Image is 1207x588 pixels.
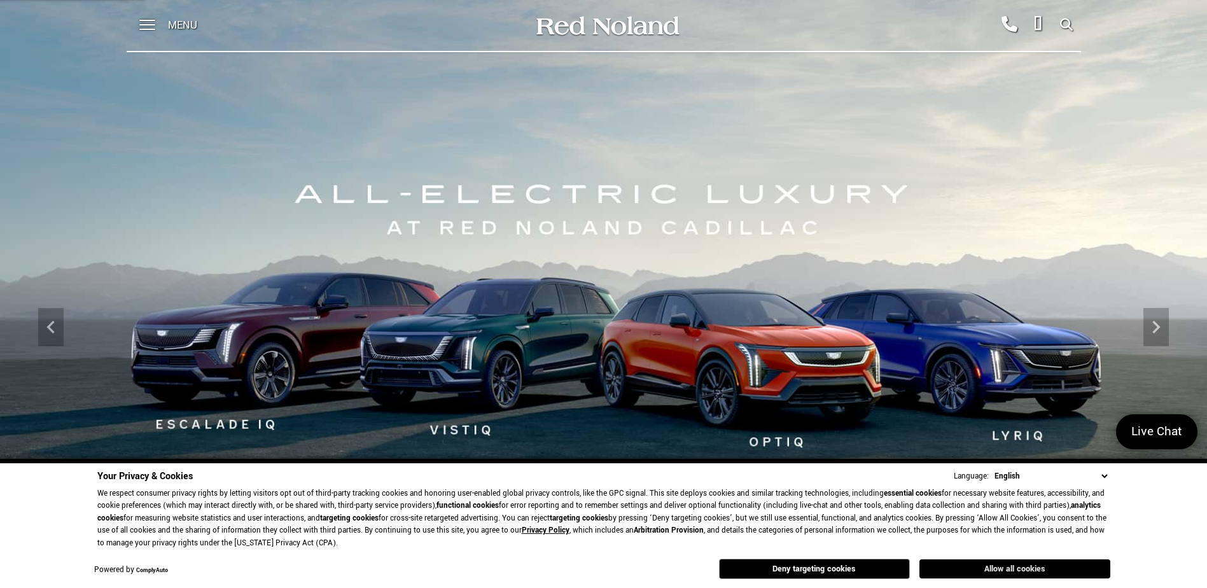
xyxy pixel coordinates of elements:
[884,488,942,499] strong: essential cookies
[919,559,1110,578] button: Allow all cookies
[97,487,1110,550] p: We respect consumer privacy rights by letting visitors opt out of third-party tracking cookies an...
[522,525,569,536] a: Privacy Policy
[436,500,499,511] strong: functional cookies
[634,525,704,536] strong: Arbitration Provision
[1143,308,1169,346] div: Next
[954,472,989,480] div: Language:
[94,566,168,575] div: Powered by
[1125,423,1189,440] span: Live Chat
[550,513,608,524] strong: targeting cookies
[1116,414,1197,449] a: Live Chat
[320,513,379,524] strong: targeting cookies
[97,470,193,483] span: Your Privacy & Cookies
[38,308,64,346] div: Previous
[534,15,680,37] img: Red Noland Auto Group
[991,470,1110,483] select: Language Select
[719,559,910,579] button: Deny targeting cookies
[97,500,1101,524] strong: analytics cookies
[136,566,168,575] a: ComplyAuto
